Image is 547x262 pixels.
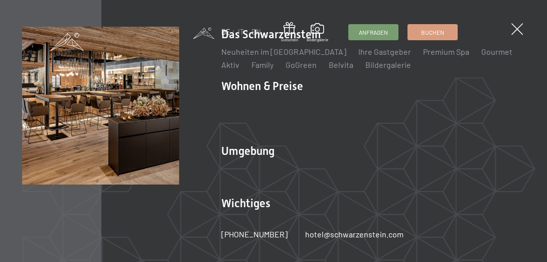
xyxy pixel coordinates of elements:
a: Anfragen [349,25,398,40]
a: Premium Spa [423,47,469,56]
a: Ihre Gastgeber [358,47,411,56]
a: Gutschein [281,22,298,43]
a: EN [251,28,261,36]
span: Buchen [421,28,444,37]
a: Bildergalerie [365,60,411,69]
a: Buchen [408,25,457,40]
a: Aktiv [221,60,239,69]
span: [PHONE_NUMBER] [221,229,288,239]
a: Neuheiten im [GEOGRAPHIC_DATA] [221,47,346,56]
a: Family [251,60,273,69]
a: Gourmet [481,47,512,56]
span: Bildergalerie [307,37,328,43]
span: Anfragen [359,28,388,37]
a: Bildergalerie [307,23,328,42]
a: Belvita [329,60,353,69]
a: IT [238,28,244,36]
a: [PHONE_NUMBER] [221,229,288,240]
span: Gutschein [281,37,298,43]
a: GoGreen [286,60,317,69]
a: DE [221,28,230,36]
a: hotel@schwarzenstein.com [305,229,403,240]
